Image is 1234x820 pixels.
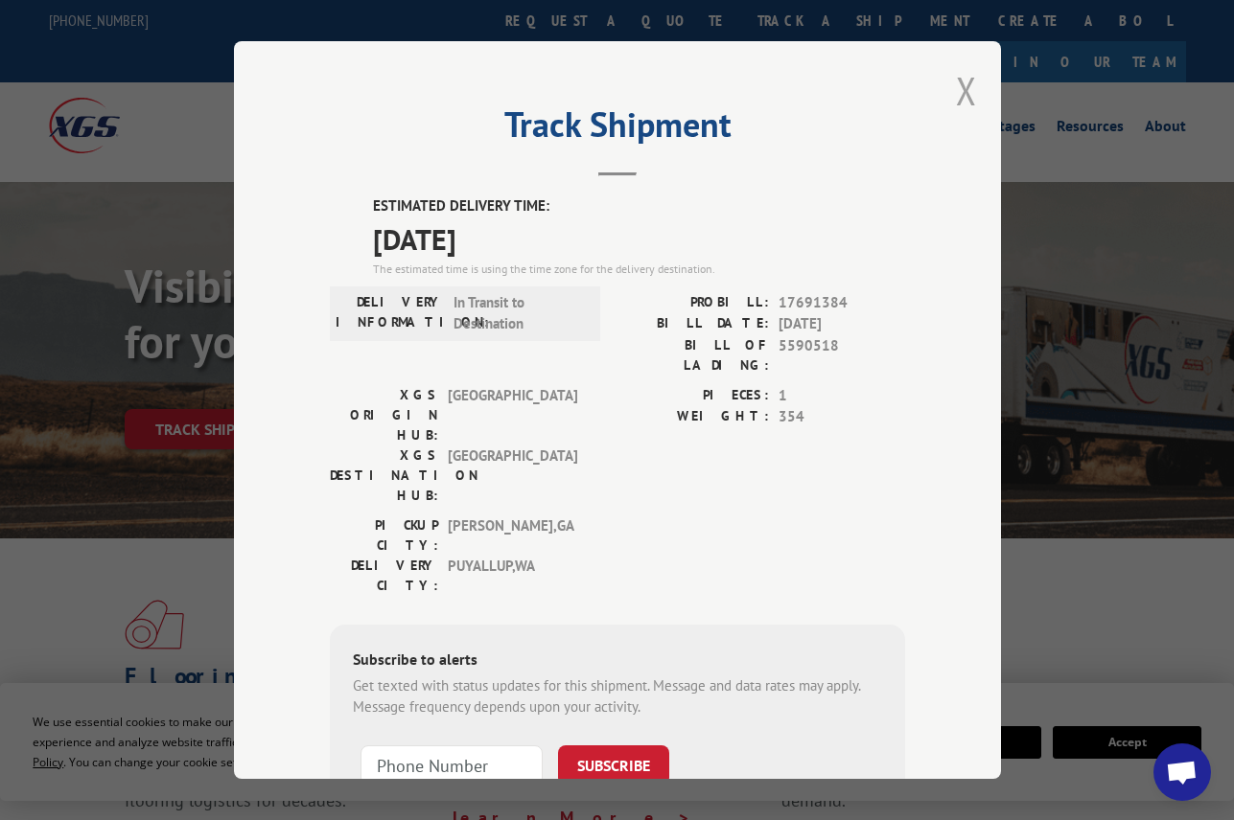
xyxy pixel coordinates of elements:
[373,216,905,260] span: [DATE]
[1153,743,1211,801] div: Open chat
[558,744,669,785] button: SUBSCRIBE
[336,291,444,334] label: DELIVERY INFORMATION:
[373,195,905,217] label: ESTIMATED DELIVERY TIME:
[361,744,543,785] input: Phone Number
[373,260,905,277] div: The estimated time is using the time zone for the delivery destination.
[330,384,438,444] label: XGS ORIGIN HUB:
[617,384,769,406] label: PIECES:
[448,555,577,595] span: PUYALLUP , WA
[353,674,882,717] div: Get texted with status updates for this shipment. Message and data rates may apply. Message frequ...
[448,444,577,505] span: [GEOGRAPHIC_DATA]
[617,406,769,428] label: WEIGHT:
[617,291,769,313] label: PROBILL:
[353,647,882,674] div: Subscribe to alerts
[330,514,438,555] label: PICKUP CITY:
[330,444,438,505] label: XGS DESTINATION HUB:
[779,384,905,406] span: 1
[448,514,577,555] span: [PERSON_NAME] , GA
[330,111,905,148] h2: Track Shipment
[448,384,577,444] span: [GEOGRAPHIC_DATA]
[617,334,769,375] label: BILL OF LADING:
[779,406,905,428] span: 354
[617,313,769,335] label: BILL DATE:
[779,334,905,375] span: 5590518
[330,555,438,595] label: DELIVERY CITY:
[779,291,905,313] span: 17691384
[454,291,583,334] span: In Transit to Destination
[779,313,905,335] span: [DATE]
[956,65,977,116] button: Close modal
